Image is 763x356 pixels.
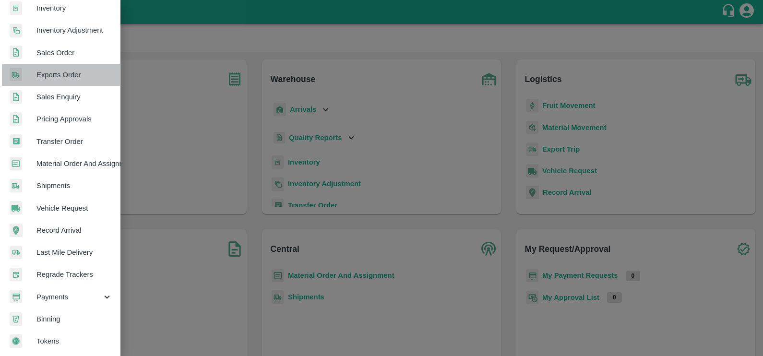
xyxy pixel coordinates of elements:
img: centralMaterial [10,157,22,171]
span: Vehicle Request [36,203,112,214]
img: whTracker [10,268,22,282]
img: shipments [10,68,22,82]
span: Exports Order [36,70,112,80]
span: Payments [36,292,102,302]
span: Binning [36,314,112,324]
img: recordArrival [10,224,23,237]
img: sales [10,90,22,104]
span: Tokens [36,336,112,346]
span: Inventory Adjustment [36,25,112,36]
img: payment [10,290,22,304]
span: Inventory [36,3,112,13]
img: whInventory [10,1,22,15]
span: Material Order And Assignment [36,158,112,169]
img: bin [10,312,22,326]
span: Pricing Approvals [36,114,112,124]
img: vehicle [10,201,22,215]
span: Sales Enquiry [36,92,112,102]
span: Shipments [36,180,112,191]
span: Sales Order [36,47,112,58]
img: sales [10,46,22,59]
img: tokens [10,334,22,348]
img: delivery [10,246,22,260]
img: inventory [10,24,22,37]
img: sales [10,112,22,126]
img: whTransfer [10,134,22,148]
span: Last Mile Delivery [36,247,112,258]
span: Regrade Trackers [36,269,112,280]
span: Record Arrival [36,225,112,236]
span: Transfer Order [36,136,112,147]
img: shipments [10,179,22,193]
